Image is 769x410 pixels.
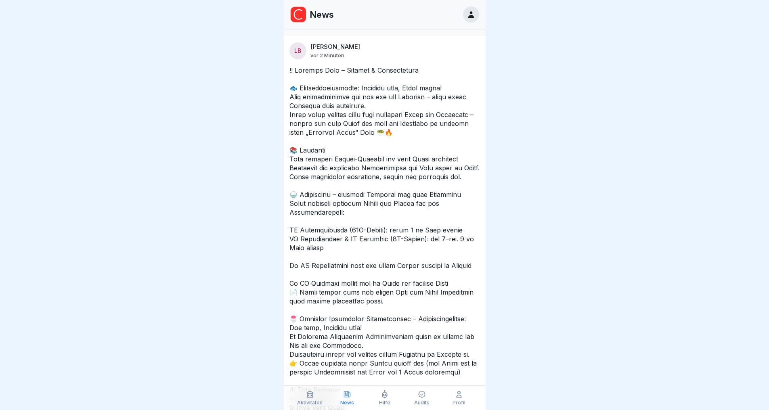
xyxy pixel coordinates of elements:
[291,7,306,22] img: fnstfxcol9jfezdlj3fglbu9.png
[289,42,306,59] div: LB
[453,400,465,406] p: Profil
[297,400,323,406] p: Aktivitäten
[310,52,344,59] p: vor 2 Minuten
[379,400,390,406] p: Hilfe
[310,43,360,50] p: [PERSON_NAME]
[340,400,354,406] p: News
[414,400,430,406] p: Audits
[310,9,334,20] p: News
